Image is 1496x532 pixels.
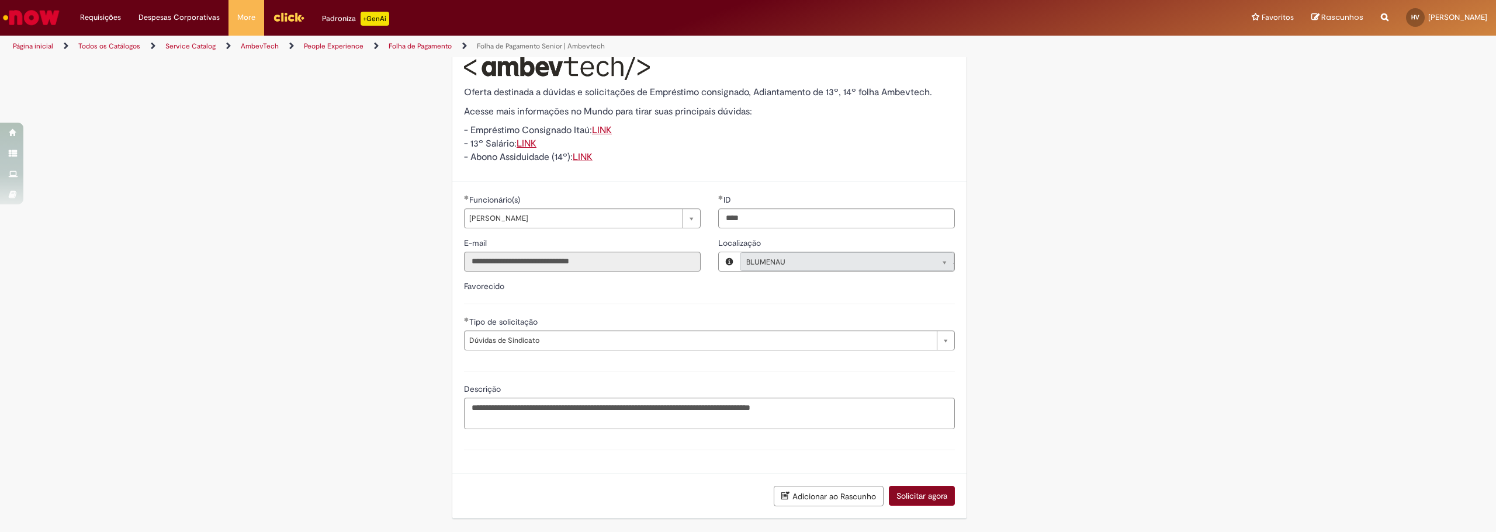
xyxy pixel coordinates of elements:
[469,317,540,327] span: Tipo de solicitação
[464,384,503,394] span: Descrição
[389,41,452,51] a: Folha de Pagamento
[746,253,924,272] span: BLUMENAU
[1311,12,1363,23] a: Rascunhos
[464,281,504,291] label: Favorecido
[464,317,469,322] span: Obrigatório Preenchido
[1321,12,1363,23] span: Rascunhos
[469,331,931,350] span: Dúvidas de Sindicato
[464,151,593,163] span: - Abono Assiduidade (14º):
[13,41,53,51] a: Página inicial
[464,238,489,248] span: Somente leitura - E-mail
[322,12,389,26] div: Padroniza
[718,238,763,248] span: Localização
[273,8,304,26] img: click_logo_yellow_360x200.png
[469,209,677,228] span: [PERSON_NAME]
[718,208,955,228] input: ID
[774,486,884,506] button: Adicionar ao Rascunho
[1262,12,1294,23] span: Favoritos
[1,6,61,29] img: ServiceNow
[464,138,536,149] span: - 13º Salário:
[464,237,489,249] label: Somente leitura - E-mail
[464,106,752,117] span: Acesse mais informações no Mundo para tirar suas principais dúvidas:
[241,41,279,51] a: AmbevTech
[80,12,121,23] span: Requisições
[304,41,363,51] a: People Experience
[718,237,763,249] label: Somente leitura - Localização
[237,12,255,23] span: More
[138,12,220,23] span: Despesas Corporativas
[517,138,536,149] a: LINK
[1411,13,1419,21] span: HV
[165,41,216,51] a: Service Catalog
[464,398,955,429] textarea: Descrição
[740,252,954,271] a: BLUMENAULimpar campo Localização
[1428,12,1487,22] span: [PERSON_NAME]
[573,151,593,163] a: LINK
[9,36,989,57] ul: Trilhas de página
[464,124,612,136] span: - Empréstimo Consignado Itaú:
[719,252,740,271] button: Localização, Visualizar este registro BLUMENAU
[469,194,522,205] span: Funcionário(s)
[477,41,605,51] a: Folha de Pagamento Senior | Ambevtech
[592,124,612,136] a: LINK
[723,194,733,205] span: ID
[889,486,955,506] button: Solicitar agora
[78,41,140,51] a: Todos os Catálogos
[464,195,469,200] span: Obrigatório Preenchido
[464,252,701,272] input: E-mail
[718,195,723,200] span: Obrigatório Preenchido
[464,86,932,98] span: Oferta destinada a dúvidas e solicitações de Empréstimo consignado, Adiantamento de 13º, 14º folh...
[361,12,389,26] p: +GenAi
